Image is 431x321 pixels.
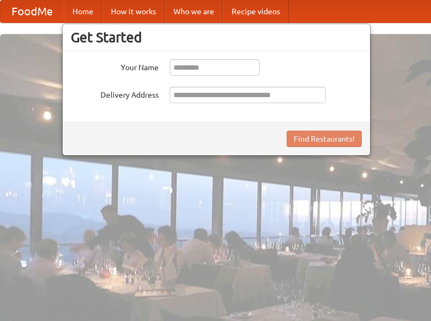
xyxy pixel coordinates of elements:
[71,59,159,73] label: Your Name
[223,1,289,22] a: Recipe videos
[287,131,362,147] button: Find Restaurants!
[1,1,64,22] a: FoodMe
[102,1,165,22] a: How it works
[71,87,159,100] label: Delivery Address
[165,1,223,22] a: Who we are
[71,29,362,46] h3: Get Started
[64,1,102,22] a: Home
